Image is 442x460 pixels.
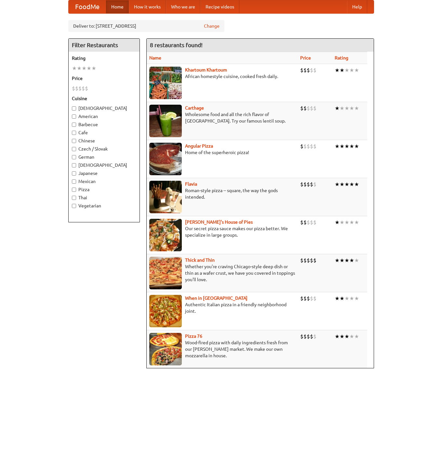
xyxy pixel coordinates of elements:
input: Barbecue [72,123,76,127]
input: Czech / Slovak [72,147,76,151]
label: Pizza [72,186,136,193]
a: Rating [335,55,348,60]
li: ★ [82,65,87,72]
li: $ [307,295,310,302]
li: $ [310,257,313,264]
h5: Rating [72,55,136,61]
li: $ [307,257,310,264]
li: $ [313,295,316,302]
li: ★ [87,65,91,72]
li: ★ [354,181,359,188]
a: Recipe videos [200,0,239,13]
li: ★ [349,219,354,226]
p: Wholesome food and all the rich flavor of [GEOGRAPHIC_DATA]. Try our famous lentil soup. [149,111,295,124]
b: [PERSON_NAME]'s House of Pies [185,219,253,225]
li: $ [307,219,310,226]
li: ★ [344,181,349,188]
li: $ [85,85,88,92]
li: $ [300,257,303,264]
li: ★ [72,65,77,72]
li: ★ [349,295,354,302]
li: $ [300,105,303,112]
li: $ [310,143,313,150]
input: Cafe [72,131,76,135]
li: ★ [340,67,344,74]
img: angular.jpg [149,143,182,175]
label: Japanese [72,170,136,177]
li: ★ [340,295,344,302]
li: $ [75,85,78,92]
li: $ [307,67,310,74]
img: thick.jpg [149,257,182,289]
a: When in [GEOGRAPHIC_DATA] [185,296,248,301]
input: Vegetarian [72,204,76,208]
label: [DEMOGRAPHIC_DATA] [72,105,136,112]
li: ★ [340,257,344,264]
div: Deliver to: [STREET_ADDRESS] [68,20,224,32]
li: ★ [344,143,349,150]
li: $ [303,143,307,150]
a: Who we are [166,0,200,13]
img: khartoum.jpg [149,67,182,99]
a: Khartoum Khartoum [185,67,227,72]
li: ★ [349,257,354,264]
li: ★ [354,257,359,264]
li: ★ [344,295,349,302]
p: Whether you're craving Chicago-style deep dish or thin as a wafer crust, we have you covered in t... [149,263,295,283]
ng-pluralize: 8 restaurants found! [150,42,203,48]
a: Change [204,23,220,29]
img: pizza76.jpg [149,333,182,365]
li: $ [303,295,307,302]
h5: Cuisine [72,95,136,102]
b: Pizza 76 [185,334,202,339]
label: [DEMOGRAPHIC_DATA] [72,162,136,168]
li: ★ [349,181,354,188]
li: ★ [335,295,340,302]
li: $ [313,257,316,264]
li: $ [303,333,307,340]
label: Chinese [72,138,136,144]
li: $ [300,295,303,302]
li: ★ [91,65,96,72]
li: ★ [349,333,354,340]
li: $ [313,67,316,74]
a: Angular Pizza [185,143,213,149]
li: ★ [335,219,340,226]
li: $ [313,105,316,112]
li: $ [78,85,82,92]
label: Mexican [72,178,136,185]
li: ★ [344,333,349,340]
input: [DEMOGRAPHIC_DATA] [72,163,76,167]
a: Price [300,55,311,60]
a: Thick and Thin [185,257,215,263]
img: carthage.jpg [149,105,182,137]
li: ★ [335,333,340,340]
li: $ [82,85,85,92]
a: Carthage [185,105,204,111]
li: ★ [354,333,359,340]
li: ★ [340,143,344,150]
li: $ [310,295,313,302]
a: Flavia [185,181,197,187]
li: $ [310,67,313,74]
img: luigis.jpg [149,219,182,251]
li: ★ [349,143,354,150]
input: Thai [72,196,76,200]
li: $ [303,67,307,74]
li: ★ [77,65,82,72]
li: $ [310,219,313,226]
p: Wood-fired pizza with daily ingredients fresh from our [PERSON_NAME] market. We make our own mozz... [149,339,295,359]
a: Help [347,0,367,13]
li: ★ [354,67,359,74]
li: $ [300,219,303,226]
li: $ [72,85,75,92]
p: Roman-style pizza -- square, the way the gods intended. [149,187,295,200]
a: Name [149,55,161,60]
input: Japanese [72,171,76,176]
p: Authentic Italian pizza in a friendly neighborhood joint. [149,301,295,314]
label: Cafe [72,129,136,136]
